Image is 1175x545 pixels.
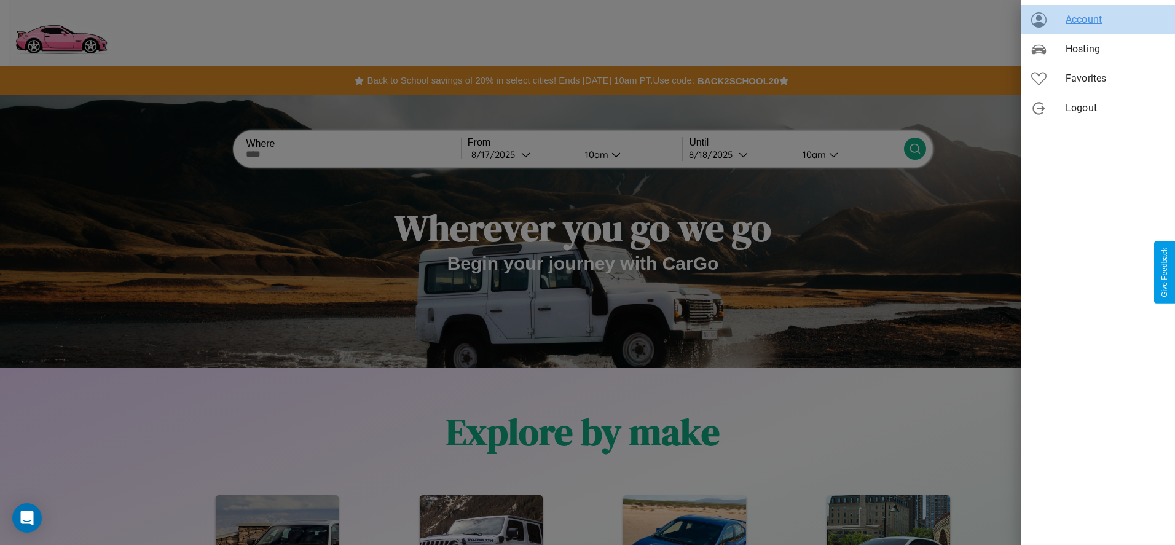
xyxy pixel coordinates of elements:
div: Open Intercom Messenger [12,503,42,533]
span: Account [1066,12,1165,27]
span: Logout [1066,101,1165,116]
span: Hosting [1066,42,1165,57]
div: Logout [1021,93,1175,123]
div: Favorites [1021,64,1175,93]
div: Account [1021,5,1175,34]
div: Hosting [1021,34,1175,64]
span: Favorites [1066,71,1165,86]
div: Give Feedback [1160,248,1169,297]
